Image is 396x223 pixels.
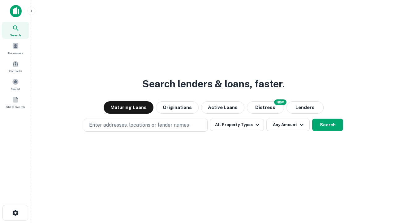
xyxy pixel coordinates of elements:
[2,94,29,111] a: SREO Search
[266,119,310,131] button: Any Amount
[365,173,396,203] iframe: Chat Widget
[210,119,264,131] button: All Property Types
[8,50,23,55] span: Borrowers
[312,119,343,131] button: Search
[2,58,29,75] a: Contacts
[274,99,286,105] div: NEW
[84,119,208,132] button: Enter addresses, locations or lender names
[11,86,20,91] span: Saved
[2,40,29,57] a: Borrowers
[2,22,29,39] a: Search
[10,33,21,37] span: Search
[89,121,189,129] p: Enter addresses, locations or lender names
[104,101,153,114] button: Maturing Loans
[247,101,284,114] button: Search distressed loans with lien and other non-mortgage details.
[201,101,244,114] button: Active Loans
[286,101,324,114] button: Lenders
[142,77,285,91] h3: Search lenders & loans, faster.
[156,101,199,114] button: Originations
[6,104,25,109] span: SREO Search
[10,5,22,17] img: capitalize-icon.png
[9,68,22,73] span: Contacts
[2,76,29,93] a: Saved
